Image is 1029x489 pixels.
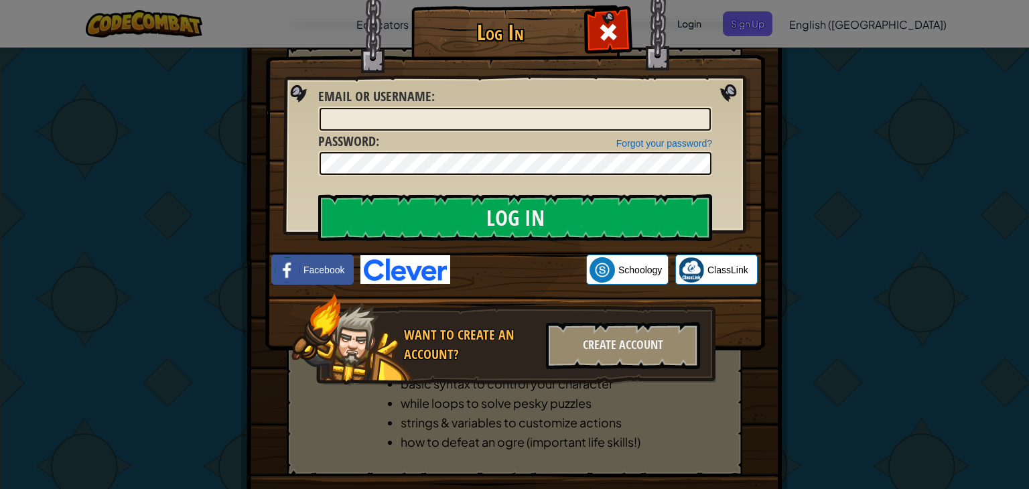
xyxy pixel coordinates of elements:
[404,326,538,364] div: Want to create an account?
[590,257,615,283] img: schoology.png
[679,257,704,283] img: classlink-logo-small.png
[318,87,435,107] label: :
[318,132,379,151] label: :
[318,87,431,105] span: Email or Username
[303,263,344,277] span: Facebook
[707,263,748,277] span: ClassLink
[546,322,700,369] div: Create Account
[318,194,712,241] input: Log In
[450,255,586,285] iframe: Sign in with Google Button
[275,257,300,283] img: facebook_small.png
[618,263,662,277] span: Schoology
[318,132,376,150] span: Password
[415,21,586,44] h1: Log In
[360,255,450,284] img: clever-logo-blue.png
[616,138,712,149] a: Forgot your password?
